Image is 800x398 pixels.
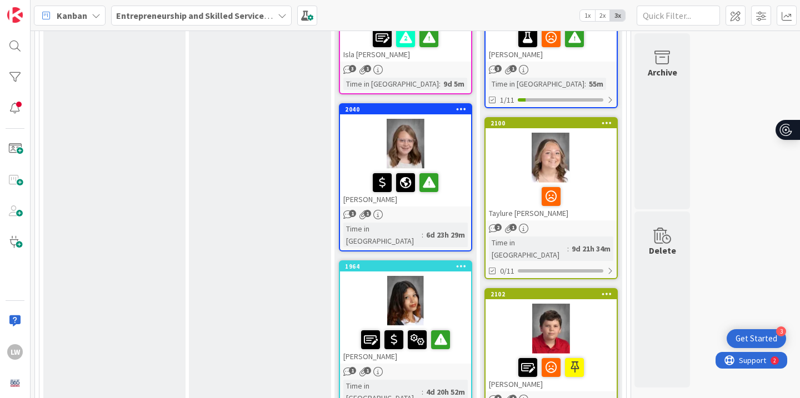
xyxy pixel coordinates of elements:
[422,386,423,398] span: :
[340,104,471,206] div: 2040[PERSON_NAME]
[491,290,617,298] div: 2102
[23,2,51,15] span: Support
[649,244,676,257] div: Delete
[776,326,786,336] div: 3
[116,10,388,21] b: Entrepreneurship and Skilled Services Interventions - [DATE]-[DATE]
[486,289,617,391] div: 2102[PERSON_NAME]
[486,354,617,391] div: [PERSON_NAME]
[57,9,87,22] span: Kanban
[364,367,371,374] span: 1
[509,65,517,72] span: 1
[595,10,610,21] span: 2x
[610,10,625,21] span: 3x
[345,105,471,113] div: 2040
[486,118,617,220] div: 2100Taylure [PERSON_NAME]
[339,103,472,251] a: 2040[PERSON_NAME]Time in [GEOGRAPHIC_DATA]:6d 23h 29m
[422,229,423,241] span: :
[500,265,514,277] span: 0/11
[486,118,617,128] div: 2100
[489,78,584,90] div: Time in [GEOGRAPHIC_DATA]
[569,243,613,255] div: 9d 21h 34m
[441,78,467,90] div: 9d 5m
[7,344,23,360] div: LW
[340,261,471,271] div: 1964
[349,367,356,374] span: 1
[580,10,595,21] span: 1x
[343,78,439,90] div: Time in [GEOGRAPHIC_DATA]
[423,386,468,398] div: 4d 20h 52m
[586,78,606,90] div: 55m
[494,65,502,72] span: 3
[727,329,786,348] div: Open Get Started checklist, remaining modules: 3
[484,117,618,279] a: 2100Taylure [PERSON_NAME]Time in [GEOGRAPHIC_DATA]:9d 21h 34m0/11
[345,263,471,270] div: 1964
[349,210,356,217] span: 1
[637,6,720,26] input: Quick Filter...
[439,78,441,90] span: :
[340,24,471,62] div: Isla [PERSON_NAME]
[500,94,514,106] span: 1/11
[509,224,517,231] span: 1
[486,183,617,220] div: Taylure [PERSON_NAME]
[489,236,567,261] div: Time in [GEOGRAPHIC_DATA]
[343,223,422,247] div: Time in [GEOGRAPHIC_DATA]
[423,229,468,241] div: 6d 23h 29m
[486,289,617,299] div: 2102
[349,65,356,72] span: 3
[340,261,471,364] div: 1964[PERSON_NAME]
[491,119,617,127] div: 2100
[648,66,677,79] div: Archive
[340,326,471,364] div: [PERSON_NAME]
[567,243,569,255] span: :
[58,4,61,13] div: 2
[7,7,23,23] img: Visit kanbanzone.com
[340,169,471,206] div: [PERSON_NAME]
[364,210,371,217] span: 1
[486,24,617,62] div: [PERSON_NAME]
[736,333,777,344] div: Get Started
[494,224,502,231] span: 2
[7,375,23,391] img: avatar
[364,65,371,72] span: 1
[584,78,586,90] span: :
[340,104,471,114] div: 2040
